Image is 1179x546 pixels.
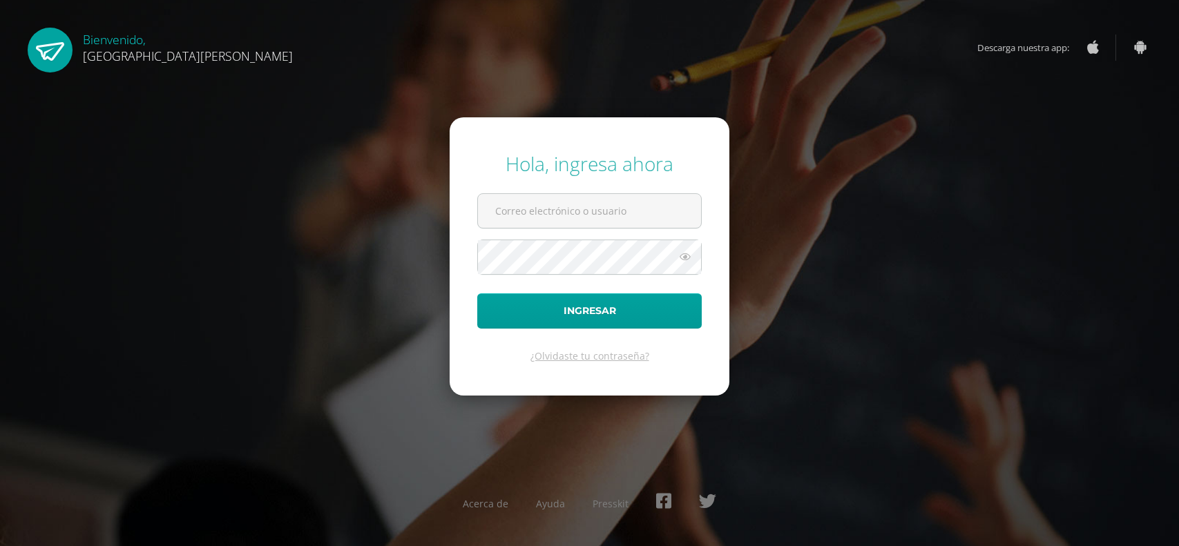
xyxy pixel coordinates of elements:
a: Presskit [593,497,629,510]
a: Ayuda [536,497,565,510]
input: Correo electrónico o usuario [478,194,701,228]
a: ¿Olvidaste tu contraseña? [530,349,649,362]
div: Bienvenido, [83,28,293,64]
a: Acerca de [463,497,508,510]
span: Descarga nuestra app: [977,35,1083,61]
div: Hola, ingresa ahora [477,150,702,177]
button: Ingresar [477,293,702,329]
span: [GEOGRAPHIC_DATA][PERSON_NAME] [83,48,293,64]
